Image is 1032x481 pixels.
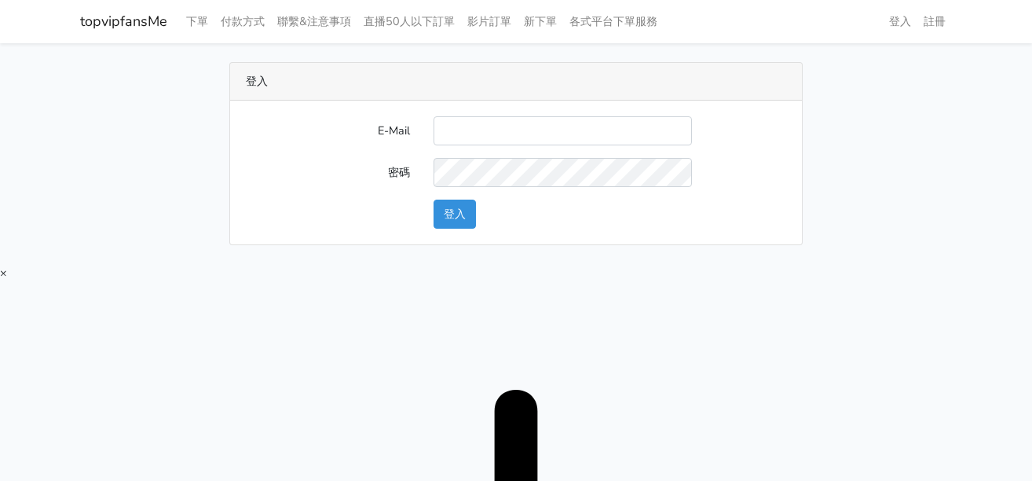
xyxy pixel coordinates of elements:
[271,6,357,37] a: 聯繫&注意事項
[518,6,563,37] a: 新下單
[80,6,167,37] a: topvipfansMe
[461,6,518,37] a: 影片訂單
[357,6,461,37] a: 直播50人以下訂單
[883,6,917,37] a: 登入
[230,63,802,101] div: 登入
[234,116,422,145] label: E-Mail
[180,6,214,37] a: 下單
[917,6,952,37] a: 註冊
[563,6,664,37] a: 各式平台下單服務
[434,200,476,229] button: 登入
[214,6,271,37] a: 付款方式
[234,158,422,187] label: 密碼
